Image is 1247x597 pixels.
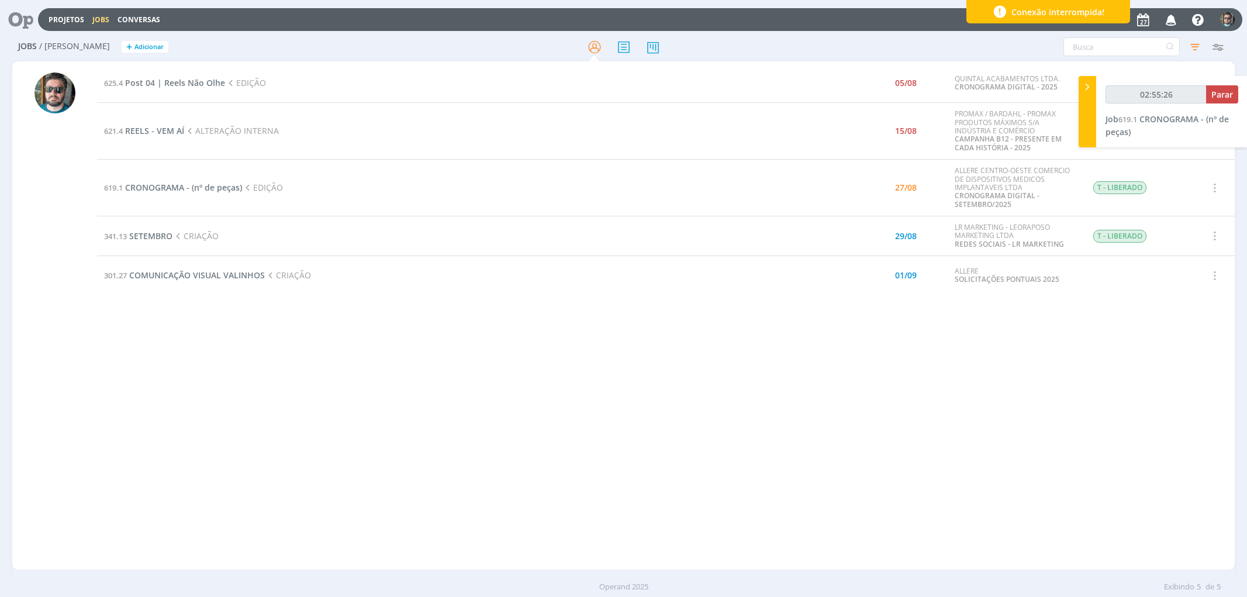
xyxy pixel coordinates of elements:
a: 625.4Post 04 | Reels Não Olhe [104,77,225,88]
button: Jobs [89,15,113,25]
a: 301.27COMUNICAÇÃO VISUAL VALINHOS [104,270,265,281]
span: 619.1 [104,182,123,193]
a: 341.13SETEMBRO [104,230,172,241]
div: LR MARKETING - LEORAPOSO MARKETING LTDA [955,223,1075,249]
span: 341.13 [104,231,127,241]
span: SETEMBRO [129,230,172,241]
a: 619.1CRONOGRAMA - (nº de peças) [104,182,242,193]
div: ALLERE CENTRO-OESTE COMERCIO DE DISPOSITIVOS MEDICOS IMPLANTAVEIS LTDA [955,167,1075,209]
div: 27/08 [895,184,917,192]
button: Conversas [114,15,164,25]
span: Jobs [18,42,37,51]
span: 619.1 [1118,114,1137,125]
button: R [1220,9,1235,30]
span: Conexão interrompida! [1011,6,1104,18]
a: CRONOGRAMA DIGITAL - 2025 [955,82,1058,92]
span: CRONOGRAMA - (nº de peças) [125,182,242,193]
a: Conversas [118,15,160,25]
a: 621.4REELS - VEM AÍ [104,125,184,136]
div: PROMAX / BARDAHL - PROMAX PRODUTOS MÁXIMOS S/A INDÚSTRIA E COMÉRCIO [955,110,1075,152]
span: T - LIBERADO [1093,181,1146,194]
span: Adicionar [134,43,164,51]
div: 01/09 [895,271,917,279]
span: T - LIBERADO [1093,230,1146,243]
span: 5 [1217,581,1221,593]
span: / [PERSON_NAME] [39,42,110,51]
img: R [34,73,75,113]
div: 29/08 [895,232,917,240]
span: CRONOGRAMA - (nº de peças) [1106,113,1229,137]
a: Projetos [49,15,84,25]
a: SOLICITAÇÕES PONTUAIS 2025 [955,274,1059,284]
input: Busca [1063,37,1180,56]
span: CRIAÇÃO [172,230,218,241]
span: REELS - VEM AÍ [125,125,184,136]
span: 301.27 [104,270,127,281]
img: R [1220,12,1235,27]
span: Exibindo [1164,581,1194,593]
button: Parar [1206,85,1238,103]
div: 05/08 [895,79,917,87]
span: Post 04 | Reels Não Olhe [125,77,225,88]
a: REDES SOCIAIS - LR MARKETING [955,239,1064,249]
span: CRIAÇÃO [265,270,310,281]
button: +Adicionar [122,41,168,53]
span: 621.4 [104,126,123,136]
span: Parar [1211,89,1233,100]
a: Job619.1CRONOGRAMA - (nº de peças) [1106,113,1229,137]
span: de [1205,581,1214,593]
span: EDIÇÃO [225,77,265,88]
a: CAMPANHA B12 - PRESENTE EM CADA HISTÓRIA - 2025 [955,134,1062,152]
span: + [126,41,132,53]
span: COMUNICAÇÃO VISUAL VALINHOS [129,270,265,281]
a: CRONOGRAMA DIGITAL - SETEMBRO/2025 [955,191,1039,209]
div: ALLERE [955,267,1075,284]
button: Projetos [45,15,88,25]
span: ALTERAÇÃO INTERNA [184,125,278,136]
span: 5 [1197,581,1201,593]
a: Jobs [92,15,109,25]
span: EDIÇÃO [242,182,282,193]
div: QUINTAL ACABAMENTOS LTDA. [955,75,1075,92]
div: 15/08 [895,127,917,135]
span: 625.4 [104,78,123,88]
